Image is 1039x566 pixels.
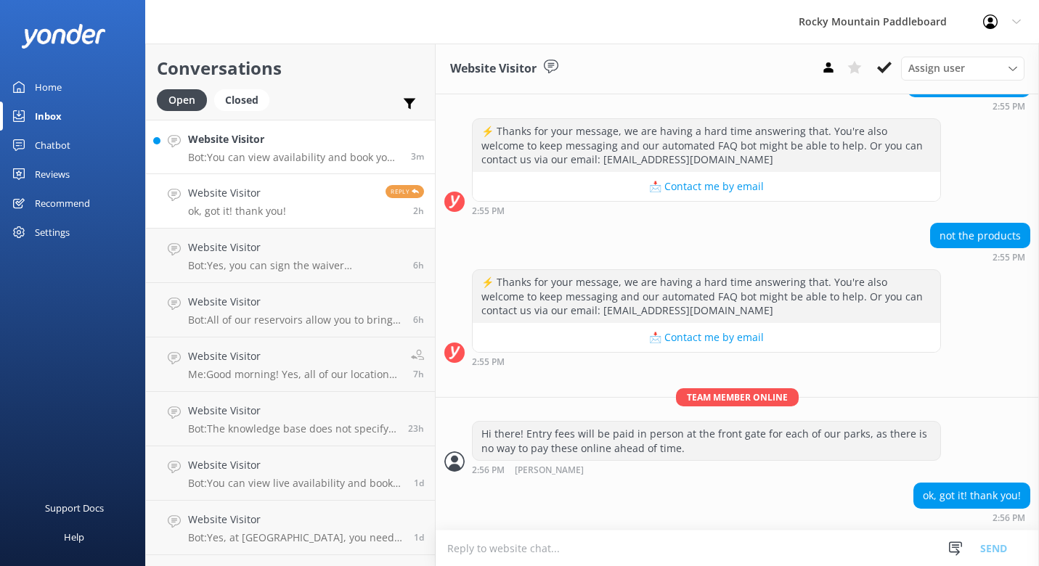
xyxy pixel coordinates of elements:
[473,172,940,201] button: 📩 Contact me by email
[146,174,435,229] a: Website Visitorok, got it! thank you!Reply2h
[931,223,1030,248] div: not the products
[146,229,435,283] a: Website VisitorBot:Yes, you can sign the waiver electronically. After you make a booking, there w...
[908,101,1030,111] div: 02:55pm 12-Aug-2025 (UTC -06:00) America/Chihuahua
[473,270,940,323] div: ⚡ Thanks for your message, we are having a hard time answering that. You're also welcome to keep ...
[214,89,269,111] div: Closed
[472,356,941,366] div: 02:55pm 12-Aug-2025 (UTC -06:00) America/Chihuahua
[472,466,505,475] strong: 2:56 PM
[930,252,1030,262] div: 02:55pm 12-Aug-2025 (UTC -06:00) America/Chihuahua
[993,253,1025,262] strong: 2:55 PM
[45,493,104,522] div: Support Docs
[473,323,940,352] button: 📩 Contact me by email
[188,403,397,419] h4: Website Visitor
[35,189,90,218] div: Recommend
[157,89,207,111] div: Open
[188,239,402,255] h4: Website Visitor
[188,368,400,381] p: Me: Good morning! Yes, all of our locations are set up right on the water at their corresponding ...
[908,60,965,76] span: Assign user
[450,60,537,78] h3: Website Visitor
[411,150,424,163] span: 04:58pm 12-Aug-2025 (UTC -06:00) America/Chihuahua
[993,102,1025,111] strong: 2:55 PM
[157,54,424,82] h2: Conversations
[472,207,505,216] strong: 2:55 PM
[414,477,424,489] span: 10:43am 11-Aug-2025 (UTC -06:00) America/Chihuahua
[473,119,940,172] div: ⚡ Thanks for your message, we are having a hard time answering that. You're also welcome to keep ...
[901,57,1024,80] div: Assign User
[157,91,214,107] a: Open
[473,422,940,460] div: Hi there! Entry fees will be paid in person at the front gate for each of our parks, as there is ...
[413,313,424,326] span: 10:14am 12-Aug-2025 (UTC -06:00) America/Chihuahua
[472,464,941,475] div: 02:56pm 12-Aug-2025 (UTC -06:00) America/Chihuahua
[188,348,400,364] h4: Website Visitor
[188,531,403,544] p: Bot: Yes, at [GEOGRAPHIC_DATA], you need a full season pass even if you bring your own paddleboard.
[146,501,435,555] a: Website VisitorBot:Yes, at [GEOGRAPHIC_DATA], you need a full season pass even if you bring your ...
[146,337,435,392] a: Website VisitorMe:Good morning! Yes, all of our locations are set up right on the water at their ...
[676,388,799,406] span: Team member online
[914,483,1030,508] div: ok, got it! thank you!
[214,91,277,107] a: Closed
[515,466,584,475] span: [PERSON_NAME]
[22,24,105,48] img: yonder-white-logo.png
[188,457,403,473] h4: Website Visitor
[146,283,435,337] a: Website VisitorBot:All of our reservoirs allow you to bring your own boards. There are daily use ...
[146,120,435,174] a: Website VisitorBot:You can view availability and book your [GEOGRAPHIC_DATA] rental or lesson onl...
[35,131,70,160] div: Chatbot
[188,512,403,528] h4: Website Visitor
[146,446,435,501] a: Website VisitorBot:You can view live availability and book online at [URL][DOMAIN_NAME].1d
[188,151,400,164] p: Bot: You can view availability and book your [GEOGRAPHIC_DATA] rental or lesson online at [URL][D...
[386,185,424,198] span: Reply
[188,422,397,435] p: Bot: The knowledge base does not specify an age requirement for renting a paddleboard. However, y...
[413,368,424,380] span: 09:19am 12-Aug-2025 (UTC -06:00) America/Chihuahua
[188,131,400,147] h4: Website Visitor
[188,313,402,327] p: Bot: All of our reservoirs allow you to bring your own boards. There are daily use permits at all...
[64,522,84,551] div: Help
[188,205,286,218] p: ok, got it! thank you!
[35,73,62,102] div: Home
[414,531,424,544] span: 10:24am 11-Aug-2025 (UTC -06:00) America/Chihuahua
[35,102,62,131] div: Inbox
[993,514,1025,522] strong: 2:56 PM
[472,358,505,366] strong: 2:55 PM
[188,477,403,490] p: Bot: You can view live availability and book online at [URL][DOMAIN_NAME].
[146,392,435,446] a: Website VisitorBot:The knowledge base does not specify an age requirement for renting a paddleboa...
[413,259,424,271] span: 10:54am 12-Aug-2025 (UTC -06:00) America/Chihuahua
[913,512,1030,522] div: 02:56pm 12-Aug-2025 (UTC -06:00) America/Chihuahua
[35,218,70,247] div: Settings
[188,259,402,272] p: Bot: Yes, you can sign the waiver electronically. After you make a booking, there will be a link ...
[408,422,424,435] span: 05:43pm 11-Aug-2025 (UTC -06:00) America/Chihuahua
[472,205,941,216] div: 02:55pm 12-Aug-2025 (UTC -06:00) America/Chihuahua
[188,185,286,201] h4: Website Visitor
[413,205,424,217] span: 02:56pm 12-Aug-2025 (UTC -06:00) America/Chihuahua
[35,160,70,189] div: Reviews
[188,294,402,310] h4: Website Visitor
